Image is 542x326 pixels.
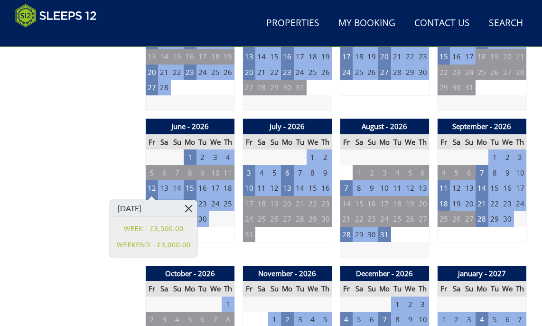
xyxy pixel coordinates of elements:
td: 17 [340,49,353,65]
th: Th [222,281,234,297]
th: Fr [437,134,450,150]
td: 23 [365,211,378,227]
td: 5 [404,165,417,181]
th: Sa [450,134,463,150]
th: Th [319,134,332,150]
td: 23 [281,65,294,80]
th: Th [319,281,332,297]
td: 29 [404,65,417,80]
td: 18 [255,196,268,212]
td: 15 [353,196,365,212]
td: 28 [294,211,307,227]
img: Sleeps 12 [15,4,97,28]
th: We [209,134,222,150]
td: 17 [463,49,476,65]
td: 30 [365,227,378,242]
th: Fr [145,134,158,150]
td: 18 [307,49,319,65]
td: 20 [417,196,430,212]
h3: [DATE] [110,200,197,217]
td: 13 [243,49,255,65]
td: 25 [307,65,319,80]
th: Tu [294,134,307,150]
td: 14 [255,49,268,65]
td: 6 [463,165,476,181]
td: 4 [437,165,450,181]
td: 23 [319,196,332,212]
th: We [501,134,514,150]
td: 19 [450,196,463,212]
td: 12 [145,180,158,196]
th: Sa [255,134,268,150]
td: 18 [437,196,450,212]
td: 16 [365,196,378,212]
td: 31 [243,227,255,242]
td: 26 [268,211,281,227]
a: WEEK - £3,500.00 [117,224,191,233]
td: 24 [514,196,527,212]
td: 29 [268,80,281,95]
td: 26 [365,65,378,80]
td: 1 [353,165,365,181]
td: 2 [319,149,332,165]
td: 25 [255,211,268,227]
td: 28 [391,65,404,80]
th: Sa [353,134,365,150]
td: 29 [307,211,319,227]
td: 12 [404,180,417,196]
td: 12 [268,180,281,196]
th: Tu [391,281,404,297]
a: Contact Us [411,13,474,34]
td: 4 [255,165,268,181]
td: 21 [514,49,527,65]
td: 28 [158,80,171,95]
th: Tu [196,281,209,297]
td: 22 [268,65,281,80]
td: 5 [450,165,463,181]
td: 17 [294,49,307,65]
th: Mo [378,281,391,297]
td: 1 [488,149,501,165]
td: 19 [404,196,417,212]
td: 16 [450,49,463,65]
td: 3 [514,149,527,165]
th: Th [222,134,234,150]
th: Tu [294,281,307,297]
th: Fr [340,281,353,297]
td: 2 [196,149,209,165]
iframe: Customer reviews powered by Trustpilot [10,33,110,41]
td: 25 [476,65,488,80]
td: 15 [268,49,281,65]
td: 30 [450,80,463,95]
td: 25 [353,65,365,80]
td: 10 [243,180,255,196]
td: 28 [340,227,353,242]
td: 23 [450,65,463,80]
td: 19 [268,196,281,212]
td: 2 [365,165,378,181]
td: 11 [222,165,234,181]
td: 30 [501,211,514,227]
td: 14 [294,180,307,196]
td: 9 [196,165,209,181]
th: Sa [255,281,268,297]
td: 19 [222,49,234,65]
td: 17 [378,196,391,212]
td: 22 [437,65,450,80]
td: 31 [294,80,307,95]
th: We [501,281,514,297]
td: 17 [514,180,527,196]
td: 16 [196,180,209,196]
td: 15 [171,49,184,65]
td: 20 [158,196,171,212]
td: 2 [501,149,514,165]
td: 3 [378,165,391,181]
td: 24 [463,65,476,80]
th: Th [417,281,430,297]
td: 6 [158,165,171,181]
td: 1 [307,149,319,165]
td: 28 [514,65,527,80]
td: 30 [319,211,332,227]
th: Sa [353,281,365,297]
td: 20 [378,49,391,65]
